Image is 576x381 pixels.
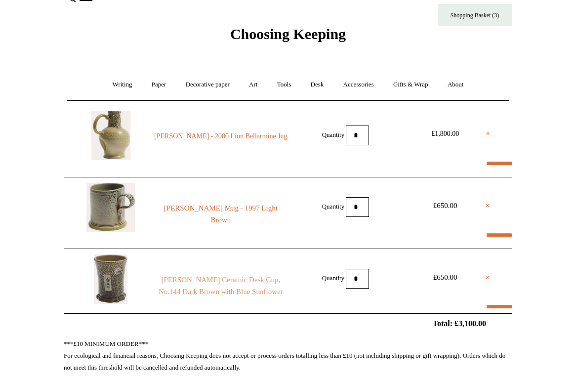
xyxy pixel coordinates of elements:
[423,271,467,283] div: £650.00
[104,72,141,98] a: Writing
[302,72,333,98] a: Desk
[154,202,288,226] a: [PERSON_NAME] Mug - 1997 Light Brown
[423,128,467,140] div: £1,800.00
[94,254,127,304] img: Steve Harrison Ceramic Desk Cup, No.144 Dark Brown with Blue Sunflower
[240,72,266,98] a: Art
[230,34,346,41] a: Choosing Keeping
[486,271,490,283] a: ×
[230,26,346,42] span: Choosing Keeping
[91,111,130,160] img: Steve Harrison - 2000 Lion Bellarmine Jug
[322,274,345,281] label: Quantity
[86,183,135,232] img: Steve Harrison Mug - 1997 Light Brown
[154,130,288,142] a: [PERSON_NAME] - 2000 Lion Bellarmine Jug
[486,128,490,140] a: ×
[177,72,239,98] a: Decorative paper
[41,319,535,328] h2: Total: £3,100.00
[486,200,490,212] a: ×
[322,202,345,210] label: Quantity
[322,130,345,138] label: Quantity
[423,200,467,212] div: £650.00
[438,4,512,26] a: Shopping Basket (3)
[439,72,473,98] a: About
[268,72,300,98] a: Tools
[154,274,288,297] a: [PERSON_NAME] Ceramic Desk Cup, No.144 Dark Brown with Blue Sunflower
[384,72,437,98] a: Gifts & Wrap
[64,338,512,374] p: ***£10 MINIMUM ORDER*** For ecological and financial reasons, Choosing Keeping does not accept or...
[334,72,383,98] a: Accessories
[143,72,175,98] a: Paper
